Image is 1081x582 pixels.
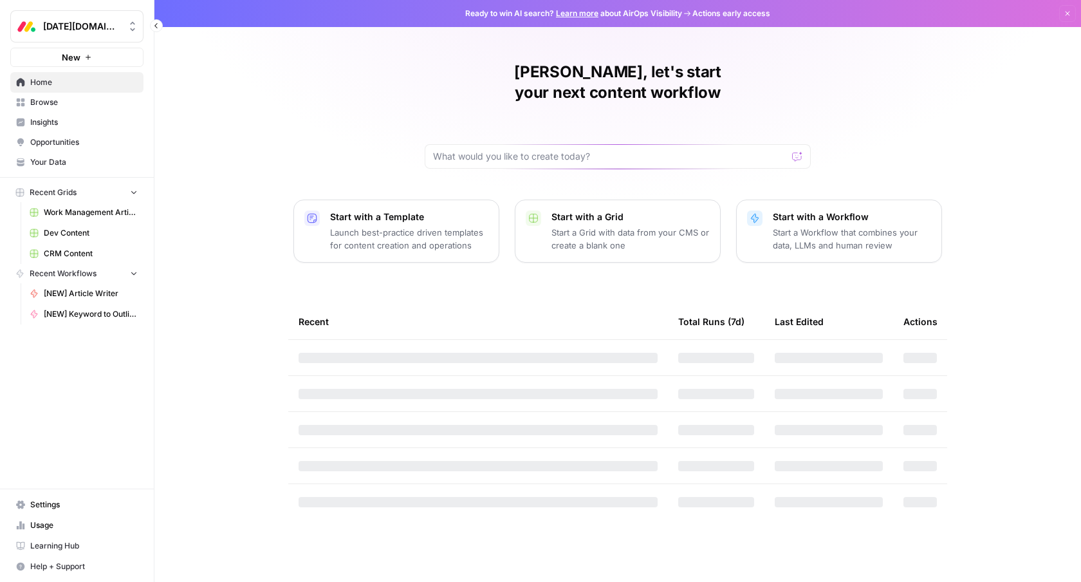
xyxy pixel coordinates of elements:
[24,223,143,243] a: Dev Content
[773,211,931,223] p: Start with a Workflow
[30,97,138,108] span: Browse
[44,227,138,239] span: Dev Content
[330,211,488,223] p: Start with a Template
[433,150,787,163] input: What would you like to create today?
[24,243,143,264] a: CRM Content
[678,304,744,339] div: Total Runs (7d)
[556,8,598,18] a: Learn more
[44,308,138,320] span: [NEW] Keyword to Outline
[10,132,143,153] a: Opportunities
[425,62,811,103] h1: [PERSON_NAME], let's start your next content workflow
[465,8,682,19] span: Ready to win AI search? about AirOps Visibility
[736,200,942,263] button: Start with a WorkflowStart a Workflow that combines your data, LLMs and human review
[30,520,138,531] span: Usage
[30,156,138,168] span: Your Data
[30,268,97,279] span: Recent Workflows
[330,226,488,252] p: Launch best-practice driven templates for content creation and operations
[775,304,824,339] div: Last Edited
[10,494,143,515] a: Settings
[903,304,938,339] div: Actions
[30,499,138,511] span: Settings
[293,200,499,263] button: Start with a TemplateLaunch best-practice driven templates for content creation and operations
[44,207,138,218] span: Work Management Article Grid
[299,304,658,339] div: Recent
[515,200,721,263] button: Start with a GridStart a Grid with data from your CMS or create a blank one
[10,10,143,42] button: Workspace: Monday.com
[30,561,138,572] span: Help + Support
[10,48,143,67] button: New
[10,72,143,93] a: Home
[30,187,77,198] span: Recent Grids
[24,202,143,223] a: Work Management Article Grid
[10,536,143,556] a: Learning Hub
[15,15,38,38] img: Monday.com Logo
[10,515,143,536] a: Usage
[30,136,138,148] span: Opportunities
[30,117,138,128] span: Insights
[24,304,143,324] a: [NEW] Keyword to Outline
[10,112,143,133] a: Insights
[30,77,138,88] span: Home
[10,264,143,283] button: Recent Workflows
[551,226,710,252] p: Start a Grid with data from your CMS or create a blank one
[30,540,138,552] span: Learning Hub
[24,283,143,304] a: [NEW] Article Writer
[43,20,121,33] span: [DATE][DOMAIN_NAME]
[44,288,138,299] span: [NEW] Article Writer
[44,248,138,259] span: CRM Content
[10,92,143,113] a: Browse
[773,226,931,252] p: Start a Workflow that combines your data, LLMs and human review
[10,183,143,202] button: Recent Grids
[10,152,143,173] a: Your Data
[10,556,143,577] button: Help + Support
[62,51,80,64] span: New
[692,8,770,19] span: Actions early access
[551,211,710,223] p: Start with a Grid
